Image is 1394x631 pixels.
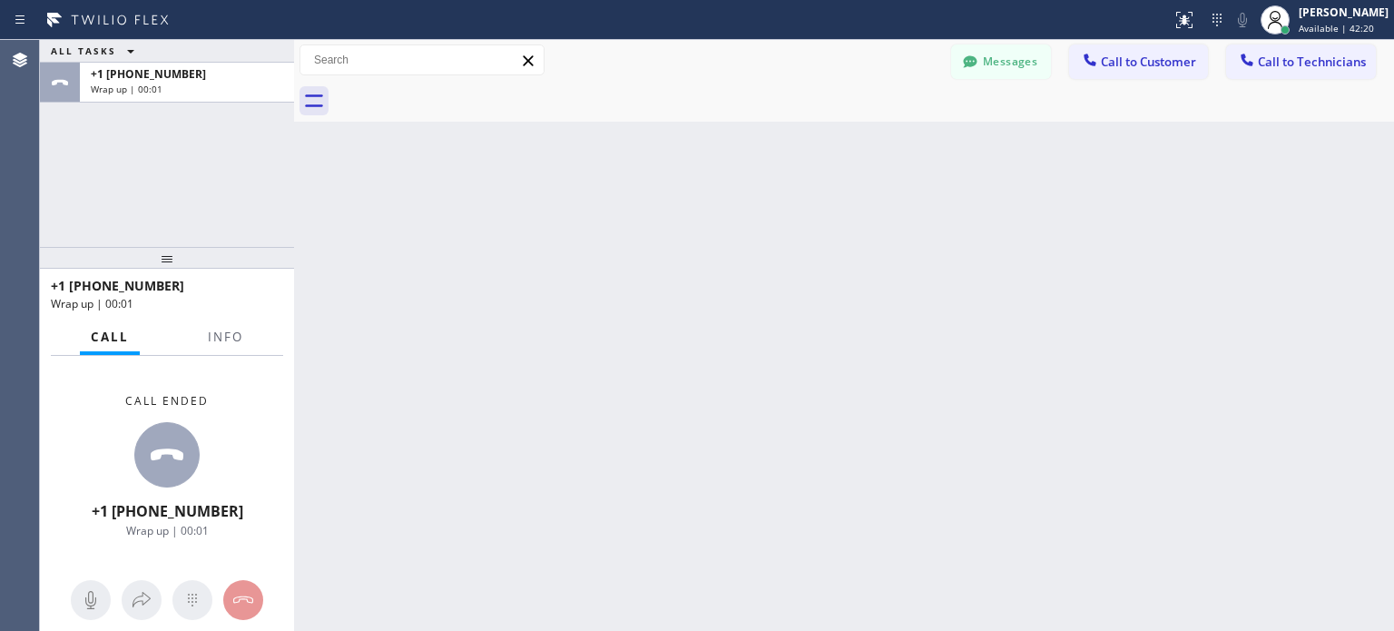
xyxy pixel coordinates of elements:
span: Wrap up | 00:01 [51,296,133,311]
span: Info [208,329,243,345]
button: Mute [1230,7,1255,33]
span: Call to Customer [1101,54,1196,70]
span: Call [91,329,129,345]
input: Search [300,45,544,74]
span: Available | 42:20 [1299,22,1374,35]
button: Call [80,320,140,355]
button: Hang up [223,580,263,620]
button: Mute [71,580,111,620]
span: ALL TASKS [51,44,116,57]
span: +1 [PHONE_NUMBER] [92,501,243,521]
button: ALL TASKS [40,40,152,62]
span: Wrap up | 00:01 [126,523,209,538]
span: +1 [PHONE_NUMBER] [51,277,184,294]
button: Open dialpad [172,580,212,620]
div: [PERSON_NAME] [1299,5,1389,20]
button: Info [197,320,254,355]
span: Call ended [125,393,209,409]
span: Wrap up | 00:01 [91,83,162,95]
button: Call to Customer [1069,44,1208,79]
button: Open directory [122,580,162,620]
button: Messages [951,44,1051,79]
span: Call to Technicians [1258,54,1366,70]
span: +1 [PHONE_NUMBER] [91,66,206,82]
button: Call to Technicians [1226,44,1376,79]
